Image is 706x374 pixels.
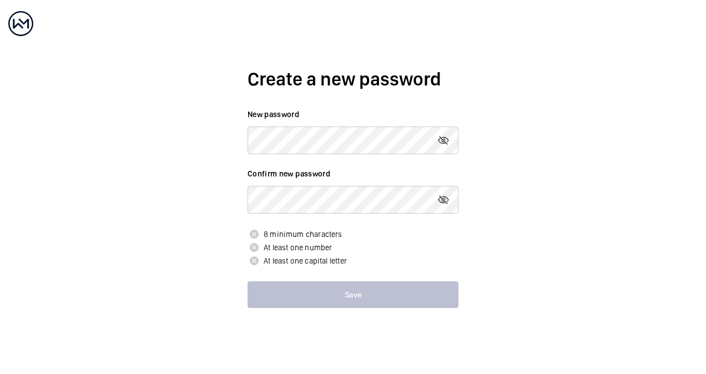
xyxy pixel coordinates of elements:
button: Save [248,281,458,308]
p: At least one capital letter [248,254,458,267]
label: New password [248,109,458,120]
p: 8 minimum characters [248,228,458,241]
h2: Create a new password [248,66,458,92]
p: At least one number [248,241,458,254]
label: Confirm new password [248,168,458,179]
